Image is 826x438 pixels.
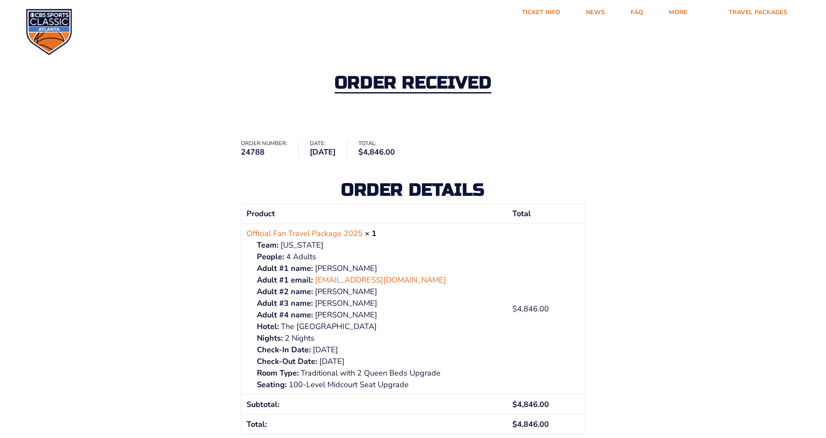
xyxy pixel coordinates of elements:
bdi: 4,846.00 [358,147,395,157]
p: [DATE] [257,344,502,356]
strong: Adult #1 name: [257,263,313,274]
p: [PERSON_NAME] [257,309,502,321]
p: 100-Level Midcourt Seat Upgrade [257,379,502,391]
a: Official Fan Travel Package 2025 [247,228,363,239]
p: [US_STATE] [257,239,502,251]
th: Total [507,204,585,224]
strong: [DATE] [310,146,336,158]
strong: Room Type: [257,367,299,379]
span: $ [512,419,517,429]
strong: Adult #4 name: [257,309,313,321]
span: $ [512,304,517,314]
h2: Order received [335,74,491,93]
p: [PERSON_NAME] [257,298,502,309]
img: CBS Sports Classic [26,9,72,55]
strong: Check-Out Date: [257,356,317,367]
li: Order number: [241,141,299,158]
span: $ [512,399,517,410]
strong: Check-In Date: [257,344,311,356]
bdi: 4,846.00 [512,304,549,314]
p: [PERSON_NAME] [257,286,502,298]
strong: × 1 [365,228,376,239]
p: 4 Adults [257,251,502,263]
p: Traditional with 2 Queen Beds Upgrade [257,367,502,379]
strong: People: [257,251,284,263]
th: Subtotal: [241,395,507,414]
p: [DATE] [257,356,502,367]
a: [EMAIL_ADDRESS][DOMAIN_NAME] [315,274,446,286]
li: Total: [358,141,406,158]
strong: Adult #1 email: [257,274,313,286]
th: Total: [241,414,507,434]
span: 4,846.00 [512,419,549,429]
h2: Order details [241,181,585,199]
strong: Seating: [257,379,287,391]
strong: Adult #2 name: [257,286,313,298]
span: $ [358,147,363,157]
p: The [GEOGRAPHIC_DATA] [257,321,502,332]
strong: Nights: [257,332,283,344]
p: 2 Nights [257,332,502,344]
strong: Team: [257,239,278,251]
strong: Adult #3 name: [257,298,313,309]
span: 4,846.00 [512,399,549,410]
p: [PERSON_NAME] [257,263,502,274]
strong: Hotel: [257,321,279,332]
strong: 24788 [241,146,287,158]
th: Product [241,204,507,224]
li: Date: [310,141,347,158]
